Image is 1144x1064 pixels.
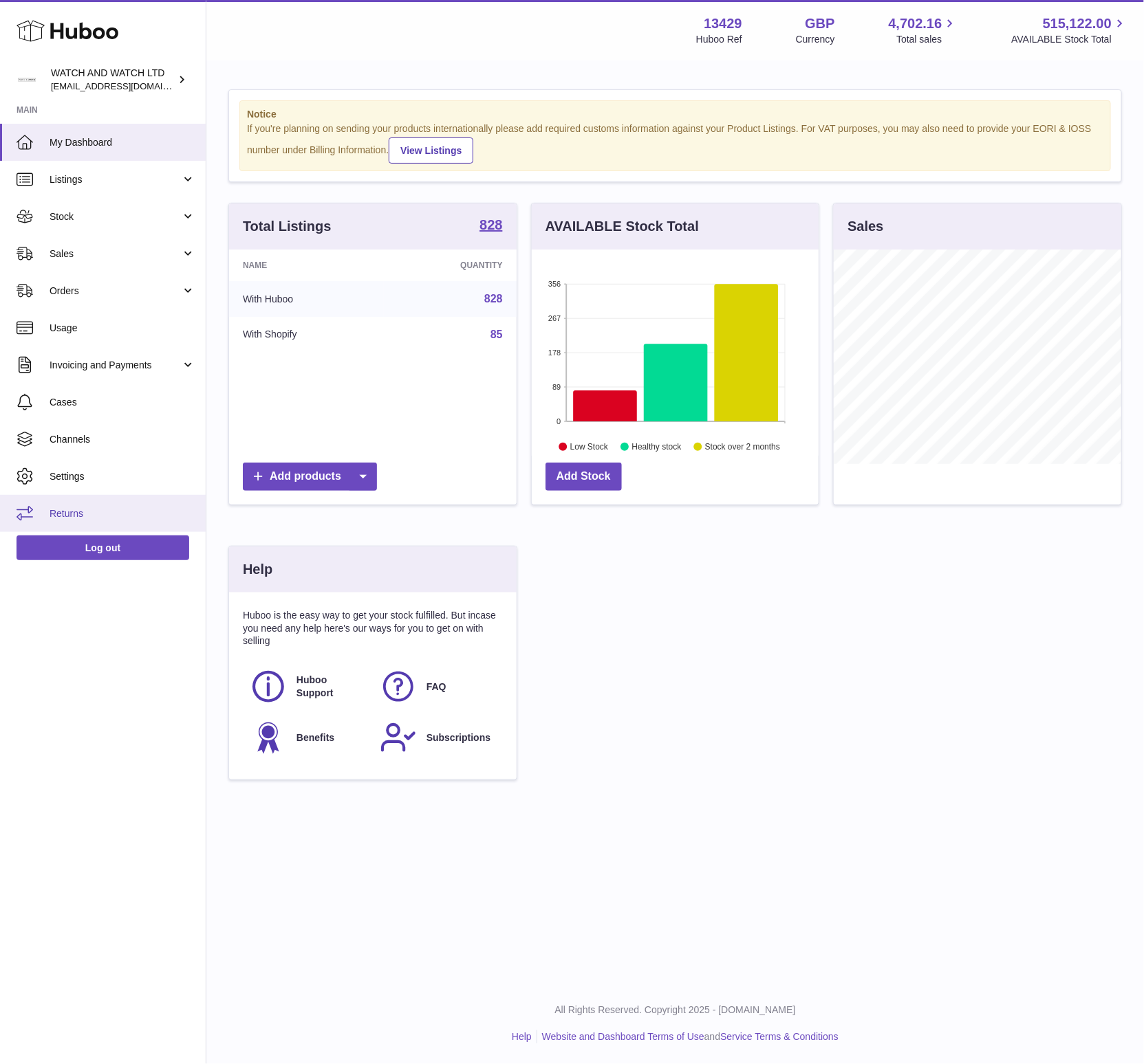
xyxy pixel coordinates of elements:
h3: Total Listings [243,217,332,236]
text: Healthy stock [632,442,682,452]
span: My Dashboard [50,136,195,149]
a: Add products [243,463,377,491]
a: Add Stock [546,463,622,491]
p: All Rights Reserved. Copyright 2025 - [DOMAIN_NAME] [217,1004,1133,1017]
h3: Help [243,560,272,579]
span: Total sales [896,33,958,46]
img: baris@watchandwatch.co.uk [17,69,37,90]
span: Channels [50,433,195,446]
a: 828 [479,218,502,234]
text: Stock over 2 months [705,442,780,452]
a: Benefits [250,719,366,756]
a: FAQ [380,668,496,705]
td: With Huboo [229,281,384,317]
strong: GBP [805,14,834,33]
span: FAQ [427,680,446,694]
span: [EMAIL_ADDRESS][DOMAIN_NAME] [51,80,202,91]
span: Invoicing and Payments [50,359,181,372]
text: 0 [557,417,561,425]
text: Low Stock [570,442,609,452]
h3: Sales [848,217,883,236]
a: Service Terms & Conditions [720,1031,839,1042]
a: 85 [490,329,503,340]
strong: Notice [247,108,1103,121]
a: Help [512,1031,532,1042]
a: 515,122.00 AVAILABLE Stock Total [1011,14,1127,46]
text: 356 [548,280,561,288]
text: 267 [548,314,561,322]
span: Settings [50,470,195,483]
th: Name [229,250,384,281]
th: Quantity [384,250,516,281]
div: WATCH AND WATCH LTD [51,67,175,93]
span: Stock [50,210,181,223]
div: If you're planning on sending your products internationally please add required customs informati... [247,122,1103,164]
strong: 828 [479,218,502,232]
div: Huboo Ref [696,33,742,46]
span: 4,702.16 [889,14,942,33]
span: Usage [50,322,195,335]
span: Returns [50,507,195,520]
p: Huboo is the easy way to get your stock fulfilled. But incase you need any help here's our ways f... [243,609,503,648]
text: 89 [552,383,561,391]
h3: AVAILABLE Stock Total [546,217,699,236]
strong: 13429 [704,14,742,33]
span: Orders [50,285,181,298]
span: Listings [50,173,181,186]
span: Benefits [296,731,334,744]
div: Currency [796,33,835,46]
span: 515,122.00 [1043,14,1112,33]
td: With Shopify [229,317,384,353]
text: 178 [548,348,561,357]
a: Subscriptions [380,719,496,756]
a: Huboo Support [250,668,366,705]
li: and [537,1030,839,1043]
span: Huboo Support [296,674,365,700]
a: 828 [484,293,503,304]
a: Log out [17,535,189,560]
span: Subscriptions [427,731,490,744]
a: 4,702.16 Total sales [889,14,958,46]
a: View Listings [389,137,473,164]
span: Cases [50,396,195,409]
span: AVAILABLE Stock Total [1011,33,1127,46]
span: Sales [50,247,181,261]
a: Website and Dashboard Terms of Use [542,1031,704,1042]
